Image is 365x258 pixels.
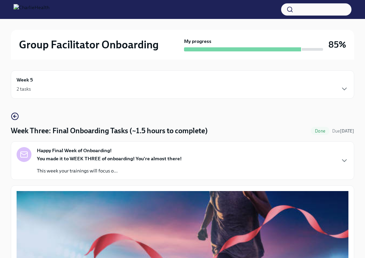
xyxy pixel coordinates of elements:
span: August 2nd, 2025 10:00 [332,128,354,134]
strong: My progress [184,38,211,45]
h6: Week 5 [17,76,33,84]
img: CharlieHealth [14,4,49,15]
span: Done [311,128,329,134]
strong: [DATE] [340,128,354,134]
p: This week your trainings will focus o... [37,167,182,174]
div: 2 tasks [17,86,31,92]
strong: You made it to WEEK THREE of onboarding! You're almost there! [37,156,182,162]
h3: 85% [328,39,346,51]
span: Due [332,128,354,134]
h4: Week Three: Final Onboarding Tasks (~1.5 hours to complete) [11,126,208,136]
strong: Happy Final Week of Onboarding! [37,147,112,154]
h2: Group Facilitator Onboarding [19,38,159,51]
